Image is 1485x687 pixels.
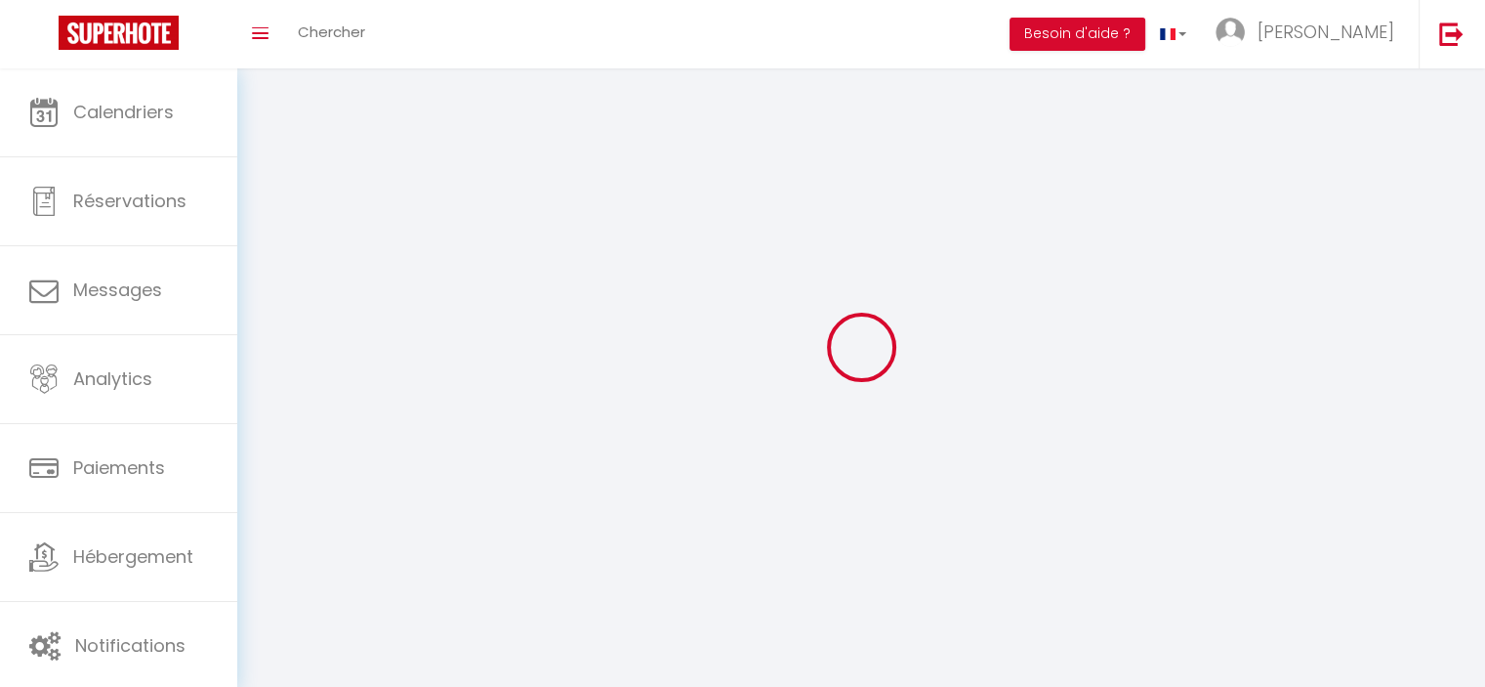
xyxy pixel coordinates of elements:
button: Besoin d'aide ? [1010,18,1145,51]
button: Ouvrir le widget de chat LiveChat [16,8,74,66]
span: Analytics [73,366,152,391]
span: Messages [73,278,162,302]
span: [PERSON_NAME] [1258,20,1394,44]
span: Paiements [73,455,165,480]
span: Réservations [73,189,186,213]
span: Hébergement [73,544,193,569]
span: Notifications [75,633,186,658]
img: ... [1216,18,1245,47]
img: logout [1439,21,1464,46]
img: Super Booking [59,16,179,50]
span: Chercher [298,21,365,42]
span: Calendriers [73,100,174,124]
